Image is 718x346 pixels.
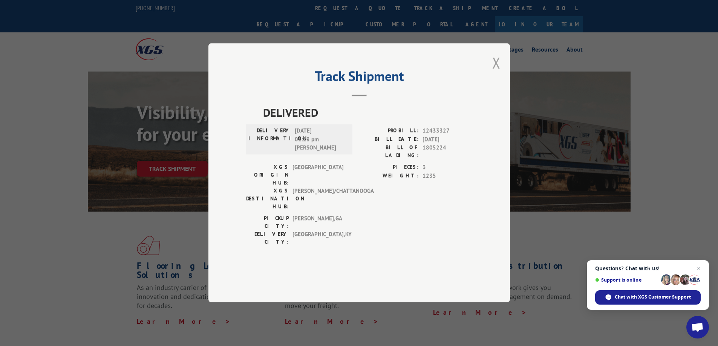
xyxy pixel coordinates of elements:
[686,316,709,338] a: Open chat
[359,163,419,172] label: PIECES:
[359,144,419,160] label: BILL OF LADING:
[295,127,346,152] span: [DATE] 01:23 pm [PERSON_NAME]
[615,294,691,300] span: Chat with XGS Customer Support
[423,135,472,144] span: [DATE]
[292,187,343,211] span: [PERSON_NAME]/CHATTANOOGA
[423,163,472,172] span: 3
[359,127,419,136] label: PROBILL:
[595,277,658,283] span: Support is online
[292,163,343,187] span: [GEOGRAPHIC_DATA]
[246,71,472,85] h2: Track Shipment
[246,215,289,230] label: PICKUP CITY:
[423,127,472,136] span: 12433327
[423,144,472,160] span: 1805224
[248,127,291,152] label: DELIVERY INFORMATION:
[246,187,289,211] label: XGS DESTINATION HUB:
[492,53,501,73] button: Close modal
[263,104,472,121] span: DELIVERED
[246,163,289,187] label: XGS ORIGIN HUB:
[595,265,701,271] span: Questions? Chat with us!
[292,230,343,246] span: [GEOGRAPHIC_DATA] , KY
[359,172,419,180] label: WEIGHT:
[359,135,419,144] label: BILL DATE:
[292,215,343,230] span: [PERSON_NAME] , GA
[246,230,289,246] label: DELIVERY CITY:
[423,172,472,180] span: 1235
[595,290,701,305] span: Chat with XGS Customer Support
